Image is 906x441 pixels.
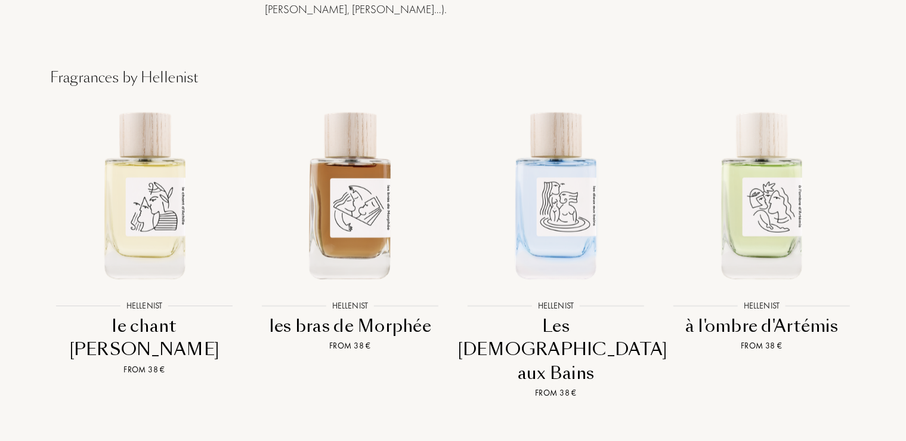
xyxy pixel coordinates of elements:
img: le chant d'Achille Hellenist [52,101,237,287]
div: Hellenist [738,300,786,313]
div: Hellenist [326,300,374,313]
img: Les Dieux aux Bains Hellenist [463,101,649,287]
div: les bras de Morphée [252,314,449,338]
div: Hellenist [120,300,168,313]
img: à l'ombre d'Artémis Hellenist [669,101,855,287]
div: à l'ombre d'Artémis [664,314,860,338]
img: les bras de Morphée Hellenist [258,101,443,287]
a: Les Dieux aux Bains HellenistHellenistLes [DEMOGRAPHIC_DATA] aux BainsFrom 38 € [453,88,659,414]
div: From 38 € [47,363,243,376]
a: le chant d'Achille HellenistHellenistle chant [PERSON_NAME]From 38 € [42,88,248,414]
a: les bras de Morphée HellenistHellenistles bras de MorphéeFrom 38 € [248,88,453,414]
div: From 38 € [664,340,860,352]
div: From 38 € [252,340,449,352]
div: Hellenist [532,300,580,313]
div: From 38 € [458,387,654,399]
div: le chant [PERSON_NAME] [47,314,243,362]
a: à l'ombre d'Artémis HellenistHellenistà l'ombre d'ArtémisFrom 38 € [659,88,865,414]
div: Fragrances by Hellenist [42,67,865,88]
div: Les [DEMOGRAPHIC_DATA] aux Bains [458,314,654,385]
